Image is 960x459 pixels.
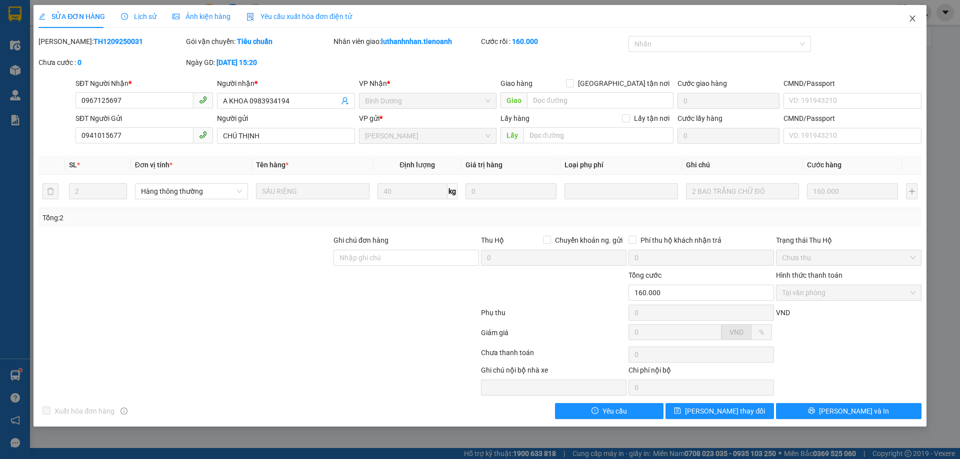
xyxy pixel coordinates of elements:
span: phone [199,131,207,139]
span: SỬA ĐƠN HÀNG [38,12,105,20]
div: Cước rồi : [481,36,626,47]
input: 0 [465,183,556,199]
label: Ghi chú đơn hàng [333,236,388,244]
span: user-add [341,97,349,105]
button: printer[PERSON_NAME] và In [776,403,921,419]
span: Giá trị hàng [465,161,502,169]
span: VND [729,328,743,336]
span: picture [172,13,179,20]
div: Ngày GD: [186,57,331,68]
span: Lấy [500,127,523,143]
img: icon [246,13,254,21]
div: SĐT Người Gửi [75,113,213,124]
th: Loại phụ phí [560,155,681,175]
span: Lấy tận nơi [630,113,673,124]
span: Chưa thu [782,250,915,265]
span: Ảnh kiện hàng [172,12,230,20]
input: Dọc đường [527,92,673,108]
b: 0 [77,58,81,66]
span: Giao [500,92,527,108]
input: Dọc đường [523,127,673,143]
span: kg [447,183,457,199]
span: [GEOGRAPHIC_DATA] tận nơi [574,78,673,89]
div: Ghi chú nội bộ nhà xe [481,365,626,380]
input: Cước giao hàng [677,93,779,109]
div: Nhân viên giao: [333,36,479,47]
span: Tại văn phòng [782,285,915,300]
span: exclamation-circle [591,407,598,415]
div: CMND/Passport [783,78,921,89]
span: Lấy hàng [500,114,529,122]
input: Ghi Chú [686,183,799,199]
div: Chi phí nội bộ [628,365,774,380]
div: Người gửi [217,113,354,124]
div: Tổng: 2 [42,212,370,223]
span: save [674,407,681,415]
span: Thu Hộ [481,236,504,244]
b: [DATE] 15:20 [216,58,257,66]
span: Hàng thông thường [141,184,242,199]
span: VP Nhận [359,79,387,87]
span: Cư Kuin [365,128,490,143]
span: VND [776,309,790,317]
b: Tiêu chuẩn [237,37,272,45]
div: Người nhận [217,78,354,89]
label: Cước lấy hàng [677,114,722,122]
span: % [759,328,764,336]
span: clock-circle [121,13,128,20]
span: Bình Dương [365,93,490,108]
button: delete [42,183,58,199]
span: close [908,14,916,22]
b: luthanhnhan.tienoanh [381,37,452,45]
span: [PERSON_NAME] và In [819,406,889,417]
b: TH1209250031 [93,37,143,45]
span: Yêu cầu xuất hóa đơn điện tử [246,12,352,20]
b: 160.000 [512,37,538,45]
span: Định lượng [399,161,435,169]
span: Giao hàng [500,79,532,87]
span: edit [38,13,45,20]
span: Xuất hóa đơn hàng [50,406,118,417]
span: Yêu cầu [602,406,627,417]
span: [PERSON_NAME] thay đổi [685,406,765,417]
input: 0 [807,183,898,199]
span: printer [808,407,815,415]
div: Phụ thu [480,307,627,325]
label: Cước giao hàng [677,79,727,87]
span: Đơn vị tính [135,161,172,169]
span: Tên hàng [256,161,288,169]
div: Trạng thái Thu Hộ [776,235,921,246]
div: Chưa thanh toán [480,347,627,365]
span: SL [69,161,77,169]
div: SĐT Người Nhận [75,78,213,89]
span: info-circle [120,408,127,415]
span: Chuyển khoản ng. gửi [551,235,626,246]
div: Giảm giá [480,327,627,345]
input: Ghi chú đơn hàng [333,250,479,266]
div: [PERSON_NAME]: [38,36,184,47]
div: Chưa cước : [38,57,184,68]
span: Phí thu hộ khách nhận trả [636,235,725,246]
label: Hình thức thanh toán [776,271,842,279]
button: save[PERSON_NAME] thay đổi [665,403,774,419]
span: phone [199,96,207,104]
input: Cước lấy hàng [677,128,779,144]
span: Lịch sử [121,12,156,20]
button: plus [906,183,917,199]
input: VD: Bàn, Ghế [256,183,369,199]
span: Tổng cước [628,271,661,279]
th: Ghi chú [682,155,803,175]
span: Cước hàng [807,161,841,169]
button: exclamation-circleYêu cầu [555,403,663,419]
div: CMND/Passport [783,113,921,124]
div: VP gửi [359,113,496,124]
button: Close [898,5,926,33]
div: Gói vận chuyển: [186,36,331,47]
